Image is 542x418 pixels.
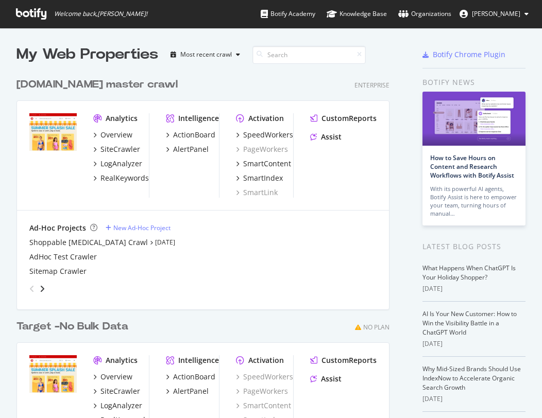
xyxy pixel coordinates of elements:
[93,159,142,169] a: LogAnalyzer
[29,355,77,393] img: targetsecondary.com
[327,9,387,19] div: Knowledge Base
[106,113,138,124] div: Analytics
[93,130,132,140] a: Overview
[248,355,284,365] div: Activation
[321,113,377,124] div: CustomReports
[321,132,342,142] div: Assist
[155,238,175,247] a: [DATE]
[29,223,86,233] div: Ad-Hoc Projects
[248,113,284,124] div: Activation
[113,223,171,232] div: New Ad-Hoc Project
[166,46,244,63] button: Most recent crawl
[100,400,142,411] div: LogAnalyzer
[310,355,377,365] a: CustomReports
[236,187,278,198] a: SmartLink
[16,319,132,334] a: Target -No Bulk Data
[236,400,291,411] a: SmartContent
[16,77,182,92] a: [DOMAIN_NAME] master crawl
[178,355,219,365] div: Intelligence
[310,132,342,142] a: Assist
[166,130,215,140] a: ActionBoard
[100,386,140,396] div: SiteCrawler
[173,372,215,382] div: ActionBoard
[93,386,140,396] a: SiteCrawler
[451,6,537,22] button: [PERSON_NAME]
[173,386,209,396] div: AlertPanel
[166,372,215,382] a: ActionBoard
[433,49,505,60] div: Botify Chrome Plugin
[422,284,526,293] div: [DATE]
[236,130,293,140] a: SpeedWorkers
[354,81,389,90] div: Enterprise
[236,386,288,396] a: PageWorkers
[422,77,526,88] div: Botify news
[363,323,389,332] div: No Plan
[236,159,291,169] a: SmartContent
[93,372,132,382] a: Overview
[100,173,149,183] div: RealKeywords
[422,264,516,282] a: What Happens When ChatGPT Is Your Holiday Shopper?
[173,130,215,140] div: ActionBoard
[178,113,219,124] div: Intelligence
[430,185,518,218] div: With its powerful AI agents, Botify Assist is here to empower your team, turning hours of manual…
[422,339,526,349] div: [DATE]
[180,51,232,58] div: Most recent crawl
[310,113,377,124] a: CustomReports
[54,10,147,18] span: Welcome back, [PERSON_NAME] !
[100,130,132,140] div: Overview
[243,130,293,140] div: SpeedWorkers
[29,237,148,248] a: Shoppable [MEDICAL_DATA] Crawl
[422,92,526,146] img: How to Save Hours on Content and Research Workflows with Botify Assist
[243,159,291,169] div: SmartContent
[29,252,97,262] a: AdHoc Test Crawler
[93,400,142,411] a: LogAnalyzer
[29,266,87,276] a: Sitemap Crawler
[106,223,171,232] a: New Ad-Hoc Project
[422,241,526,252] div: Latest Blog Posts
[252,46,366,64] input: Search
[25,281,39,297] div: angle-left
[321,355,377,365] div: CustomReports
[93,144,140,154] a: SiteCrawler
[236,173,283,183] a: SmartIndex
[166,386,209,396] a: AlertPanel
[422,309,517,337] a: AI Is Your New Customer: How to Win the Visibility Battle in a ChatGPT World
[422,394,526,404] div: [DATE]
[236,372,293,382] a: SpeedWorkers
[173,144,209,154] div: AlertPanel
[100,159,142,169] div: LogAnalyzer
[106,355,138,365] div: Analytics
[16,77,178,92] div: [DOMAIN_NAME] master crawl
[93,173,149,183] a: RealKeywords
[100,144,140,154] div: SiteCrawler
[422,49,505,60] a: Botify Chrome Plugin
[100,372,132,382] div: Overview
[236,144,288,154] a: PageWorkers
[243,173,283,183] div: SmartIndex
[398,9,451,19] div: Organizations
[261,9,315,19] div: Botify Academy
[29,113,77,151] img: www.target.com
[39,284,46,294] div: angle-right
[472,9,520,18] span: Noah Turner
[166,144,209,154] a: AlertPanel
[310,374,342,384] a: Assist
[422,364,521,392] a: Why Mid-Sized Brands Should Use IndexNow to Accelerate Organic Search Growth
[430,153,514,180] a: How to Save Hours on Content and Research Workflows with Botify Assist
[321,374,342,384] div: Assist
[16,44,158,65] div: My Web Properties
[16,319,128,334] div: Target -No Bulk Data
